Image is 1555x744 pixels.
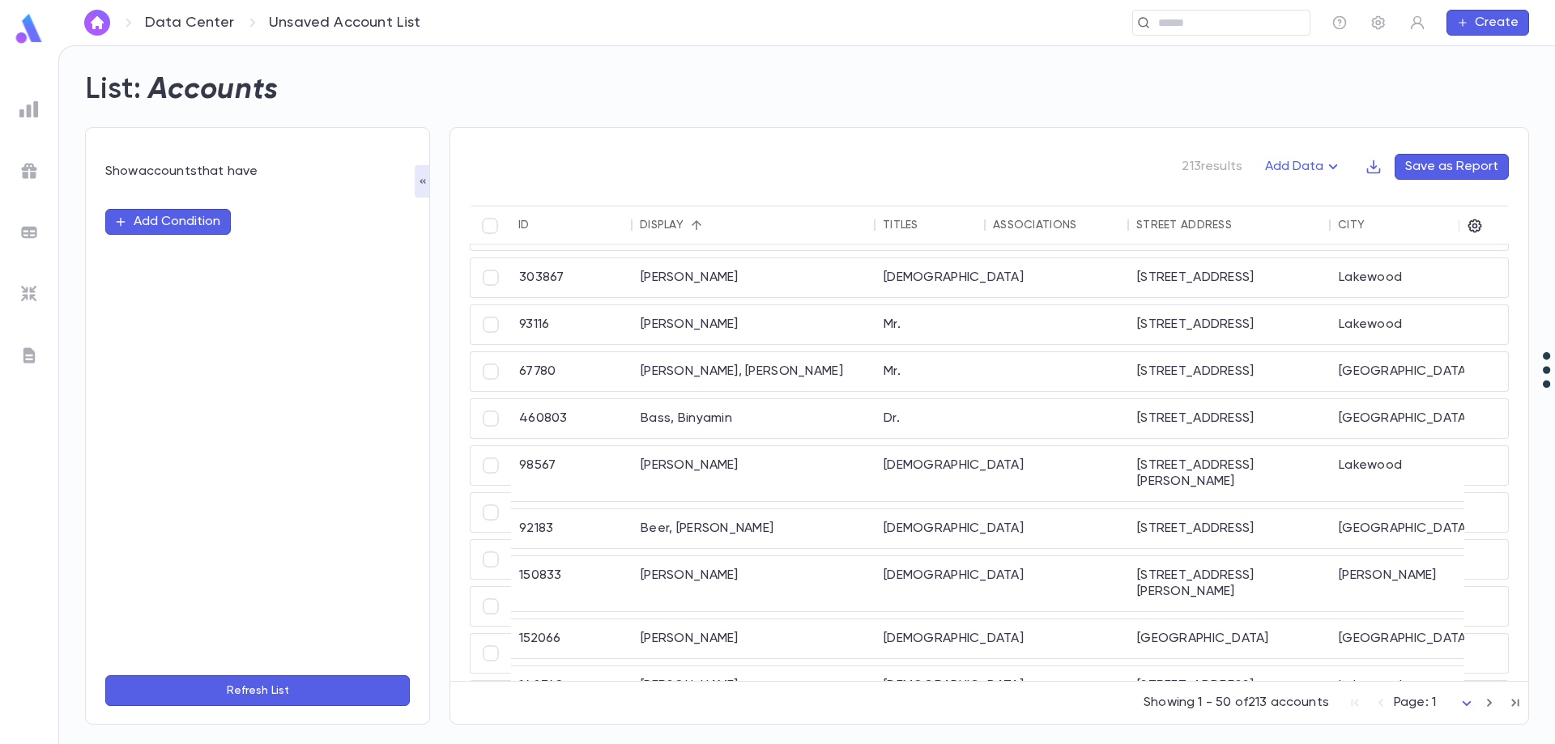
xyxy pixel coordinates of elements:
[875,446,986,501] div: [DEMOGRAPHIC_DATA]
[1331,446,1506,501] div: Lakewood
[1395,154,1509,180] button: Save as Report
[511,352,633,391] div: 67780
[1129,446,1331,501] div: [STREET_ADDRESS][PERSON_NAME]
[13,13,45,45] img: logo
[511,258,633,297] div: 303867
[1331,399,1506,438] div: [GEOGRAPHIC_DATA]
[1338,219,1365,232] div: City
[1446,10,1529,36] button: Create
[1136,219,1232,232] div: Street Address
[518,219,530,232] div: ID
[145,14,234,32] a: Data Center
[511,399,633,438] div: 460803
[511,446,633,501] div: 98567
[875,556,986,611] div: [DEMOGRAPHIC_DATA]
[511,666,633,705] div: 140748
[875,258,986,297] div: [DEMOGRAPHIC_DATA]
[993,219,1076,232] div: Associations
[1394,691,1476,716] div: Page: 1
[1144,695,1329,711] p: Showing 1 - 50 of 213 accounts
[1255,154,1353,180] button: Add Data
[511,509,633,548] div: 92183
[148,72,279,108] h2: Accounts
[1129,556,1331,611] div: [STREET_ADDRESS][PERSON_NAME]
[1182,159,1242,175] p: 213 results
[633,666,875,705] div: [PERSON_NAME]
[105,675,410,706] button: Refresh List
[633,352,875,391] div: [PERSON_NAME], [PERSON_NAME]
[530,212,556,238] button: Sort
[19,284,39,304] img: imports_grey.530a8a0e642e233f2baf0ef88e8c9fcb.svg
[1232,212,1258,238] button: Sort
[633,446,875,501] div: [PERSON_NAME]
[875,509,986,548] div: [DEMOGRAPHIC_DATA]
[1331,666,1506,705] div: Lakewood
[87,16,107,29] img: home_white.a664292cf8c1dea59945f0da9f25487c.svg
[1129,509,1331,548] div: [STREET_ADDRESS]
[640,219,684,232] div: Display
[875,352,986,391] div: Mr.
[1129,352,1331,391] div: [STREET_ADDRESS]
[918,212,944,238] button: Sort
[19,161,39,181] img: campaigns_grey.99e729a5f7ee94e3726e6486bddda8f1.svg
[875,619,986,658] div: [DEMOGRAPHIC_DATA]
[105,209,231,235] button: Add Condition
[883,219,918,232] div: Titles
[269,14,421,32] p: Unsaved Account List
[1331,258,1506,297] div: Lakewood
[633,305,875,344] div: [PERSON_NAME]
[1129,619,1331,658] div: [GEOGRAPHIC_DATA]
[633,556,875,611] div: [PERSON_NAME]
[1331,305,1506,344] div: Lakewood
[85,72,142,108] h2: List:
[1129,258,1331,297] div: [STREET_ADDRESS]
[875,666,986,705] div: [DEMOGRAPHIC_DATA]
[19,100,39,119] img: reports_grey.c525e4749d1bce6a11f5fe2a8de1b229.svg
[105,164,410,180] p: Show accounts that have
[1331,619,1506,658] div: [GEOGRAPHIC_DATA]
[19,223,39,242] img: batches_grey.339ca447c9d9533ef1741baa751efc33.svg
[875,399,986,438] div: Dr.
[19,346,39,365] img: letters_grey.7941b92b52307dd3b8a917253454ce1c.svg
[633,399,875,438] div: Bass, Binyamin
[633,258,875,297] div: [PERSON_NAME]
[1129,305,1331,344] div: [STREET_ADDRESS]
[1331,509,1506,548] div: [GEOGRAPHIC_DATA]
[1331,556,1506,611] div: [PERSON_NAME]
[684,212,709,238] button: Sort
[1394,696,1436,709] span: Page: 1
[1365,212,1391,238] button: Sort
[875,305,986,344] div: Mr.
[1129,666,1331,705] div: [STREET_ADDRESS]
[511,556,633,611] div: 150833
[1331,352,1506,391] div: [GEOGRAPHIC_DATA]
[633,509,875,548] div: Beer, [PERSON_NAME]
[633,619,875,658] div: [PERSON_NAME]
[1129,399,1331,438] div: [STREET_ADDRESS]
[511,619,633,658] div: 152066
[511,305,633,344] div: 93116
